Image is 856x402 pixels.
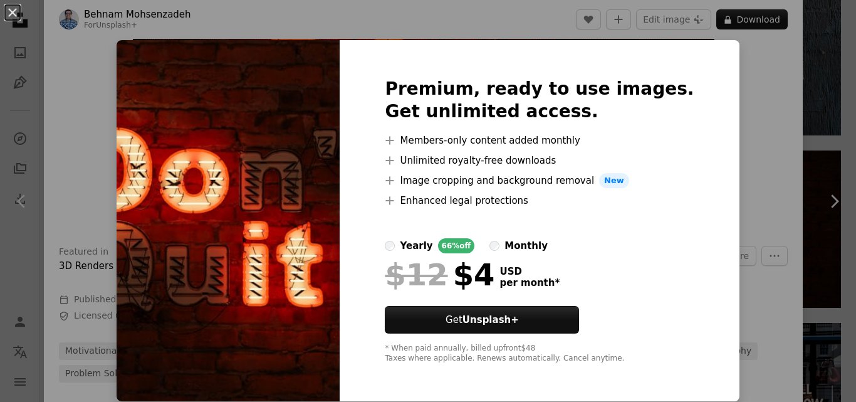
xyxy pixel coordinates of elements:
[385,78,694,123] h2: Premium, ready to use images. Get unlimited access.
[489,241,499,251] input: monthly
[385,306,579,334] button: GetUnsplash+
[462,314,519,325] strong: Unsplash+
[385,258,494,291] div: $4
[385,193,694,208] li: Enhanced legal protections
[504,238,548,253] div: monthly
[385,258,447,291] span: $12
[385,241,395,251] input: yearly66%off
[117,40,340,401] img: premium_photo-1694743671394-60034a1b2f65
[385,173,694,188] li: Image cropping and background removal
[385,153,694,168] li: Unlimited royalty-free downloads
[499,266,560,277] span: USD
[438,238,475,253] div: 66% off
[385,133,694,148] li: Members-only content added monthly
[599,173,629,188] span: New
[400,238,432,253] div: yearly
[499,277,560,288] span: per month *
[385,344,694,364] div: * When paid annually, billed upfront $48 Taxes where applicable. Renews automatically. Cancel any...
